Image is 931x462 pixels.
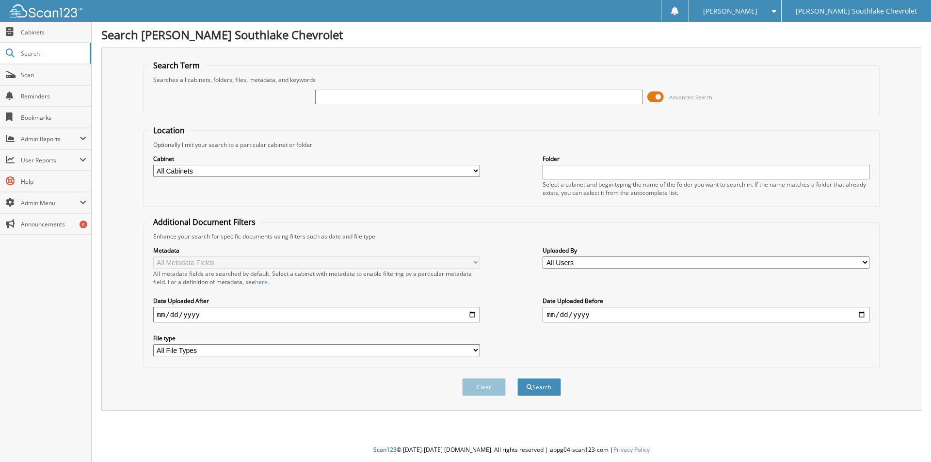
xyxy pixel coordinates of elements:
[148,232,875,240] div: Enhance your search for specific documents using filters such as date and file type.
[543,155,869,163] label: Folder
[21,92,86,100] span: Reminders
[883,415,931,462] iframe: Chat Widget
[21,28,86,36] span: Cabinets
[796,8,917,14] span: [PERSON_NAME] Southlake Chevrolet
[543,246,869,255] label: Uploaded By
[101,27,921,43] h1: Search [PERSON_NAME] Southlake Chevrolet
[255,278,268,286] a: here
[148,125,190,136] legend: Location
[148,60,205,71] legend: Search Term
[21,71,86,79] span: Scan
[153,246,480,255] label: Metadata
[148,217,260,227] legend: Additional Document Filters
[153,307,480,322] input: start
[10,4,82,17] img: scan123-logo-white.svg
[148,141,875,149] div: Optionally limit your search to a particular cabinet or folder
[21,220,86,228] span: Announcements
[21,135,80,143] span: Admin Reports
[543,307,869,322] input: end
[613,446,650,454] a: Privacy Policy
[153,270,480,286] div: All metadata fields are searched by default. Select a cabinet with metadata to enable filtering b...
[92,438,931,462] div: © [DATE]-[DATE] [DOMAIN_NAME]. All rights reserved | appg04-scan123-com |
[21,113,86,122] span: Bookmarks
[543,180,869,197] div: Select a cabinet and begin typing the name of the folder you want to search in. If the name match...
[517,378,561,396] button: Search
[153,297,480,305] label: Date Uploaded After
[462,378,506,396] button: Clear
[21,199,80,207] span: Admin Menu
[21,49,85,58] span: Search
[148,76,875,84] div: Searches all cabinets, folders, files, metadata, and keywords
[543,297,869,305] label: Date Uploaded Before
[21,177,86,186] span: Help
[153,334,480,342] label: File type
[80,221,87,228] div: 6
[153,155,480,163] label: Cabinet
[373,446,397,454] span: Scan123
[703,8,757,14] span: [PERSON_NAME]
[669,94,712,101] span: Advanced Search
[21,156,80,164] span: User Reports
